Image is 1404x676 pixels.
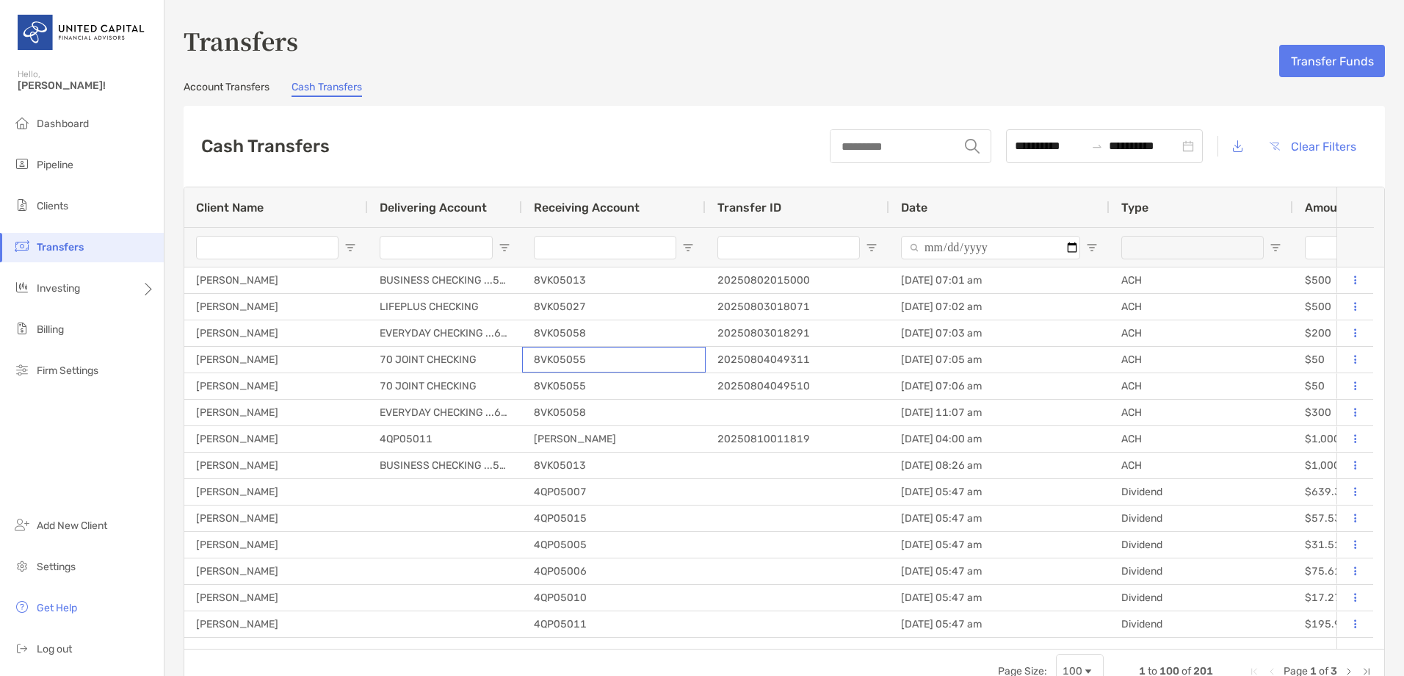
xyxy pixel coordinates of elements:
div: [DATE] 07:01 am [889,267,1110,293]
div: 8VK05055 [522,347,706,373]
input: Date Filter Input [901,236,1080,259]
div: [DATE] 05:47 am [889,611,1110,637]
img: pipeline icon [13,155,31,173]
input: Transfer ID Filter Input [717,236,860,259]
img: billing icon [13,320,31,337]
div: [DATE] 07:03 am [889,320,1110,346]
div: 20250803018291 [706,320,889,346]
div: EVERYDAY CHECKING ...6420 [368,400,522,425]
span: Get Help [37,602,77,614]
div: [PERSON_NAME] [184,532,368,558]
img: input icon [965,139,980,154]
div: [PERSON_NAME] [184,320,368,346]
span: to [1091,140,1103,152]
span: Billing [37,323,64,336]
img: investing icon [13,278,31,296]
div: LIFEPLUS CHECKING [368,294,522,320]
span: Clients [37,200,68,212]
img: get-help icon [13,598,31,616]
span: [PERSON_NAME]! [18,79,155,92]
img: button icon [1270,142,1280,151]
div: 4QP05011 [522,611,706,637]
div: [PERSON_NAME] [184,506,368,531]
h3: Transfers [184,24,1385,57]
img: dashboard icon [13,114,31,132]
div: ACH [1110,267,1293,293]
img: add_new_client icon [13,516,31,533]
div: 8VK05058 [522,320,706,346]
div: ACH [1110,294,1293,320]
div: Dividend [1110,506,1293,531]
div: [PERSON_NAME] [184,611,368,637]
div: Dividend [1110,585,1293,611]
div: [DATE] 04:00 am [889,426,1110,452]
div: 70 JOINT CHECKING [368,347,522,373]
button: Transfer Funds [1279,45,1385,77]
div: ACH [1110,426,1293,452]
div: 8VK05013 [522,267,706,293]
span: Amount [1305,201,1350,215]
input: Delivering Account Filter Input [380,236,493,259]
img: settings icon [13,557,31,575]
span: Pipeline [37,159,73,171]
div: [DATE] 05:47 am [889,506,1110,531]
img: logout icon [13,639,31,657]
button: Open Filter Menu [344,242,356,253]
span: Add New Client [37,519,107,532]
div: 4QP05010 [522,585,706,611]
span: Settings [37,561,76,573]
div: Dividend [1110,479,1293,505]
button: Open Filter Menu [1270,242,1281,253]
div: EVERYDAY CHECKING ...6420 [368,320,522,346]
span: Transfer ID [717,201,781,215]
span: Investing [37,282,80,295]
div: 20250810011819 [706,426,889,452]
img: clients icon [13,196,31,214]
div: 70 JOINT CHECKING [368,373,522,399]
div: [PERSON_NAME] [184,267,368,293]
div: [DATE] 07:06 am [889,373,1110,399]
div: [PERSON_NAME] [184,479,368,505]
img: firm-settings icon [13,361,31,378]
div: ACH [1110,320,1293,346]
button: Open Filter Menu [682,242,694,253]
div: ACH [1110,400,1293,425]
div: 20250804049311 [706,347,889,373]
button: Open Filter Menu [499,242,510,253]
div: [DATE] 07:02 am [889,294,1110,320]
div: 4QP05005 [522,532,706,558]
div: ACH [1110,347,1293,373]
div: BUSINESS CHECKING ...5100 [368,453,522,478]
button: Open Filter Menu [866,242,877,253]
div: [DATE] 05:47 am [889,479,1110,505]
span: Firm Settings [37,364,98,377]
div: [PERSON_NAME] [184,400,368,425]
div: [DATE] 05:47 am [889,532,1110,558]
div: ACH [1110,453,1293,478]
div: BUSINESS CHECKING ...5100 [368,267,522,293]
div: [PERSON_NAME] [184,585,368,611]
div: [DATE] 11:07 am [889,400,1110,425]
input: Client Name Filter Input [196,236,339,259]
img: United Capital Logo [18,6,146,59]
div: 8VK05058 [522,400,706,425]
div: 8VK05055 [522,373,706,399]
div: [PERSON_NAME] [184,426,368,452]
div: [PERSON_NAME] [184,347,368,373]
div: 4QP05006 [522,558,706,584]
div: Dividend [1110,558,1293,584]
img: transfers icon [13,237,31,255]
div: 4QP05011 [368,426,522,452]
span: Type [1121,201,1148,215]
span: swap-right [1091,140,1103,152]
a: Account Transfers [184,81,269,97]
button: Open Filter Menu [1086,242,1098,253]
div: [PERSON_NAME] [184,453,368,478]
div: [PERSON_NAME] [184,294,368,320]
input: Receiving Account Filter Input [534,236,676,259]
span: Date [901,201,927,215]
div: ACH [1110,373,1293,399]
div: 20250803018071 [706,294,889,320]
div: [PERSON_NAME] [184,558,368,584]
button: Clear Filters [1258,130,1367,162]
